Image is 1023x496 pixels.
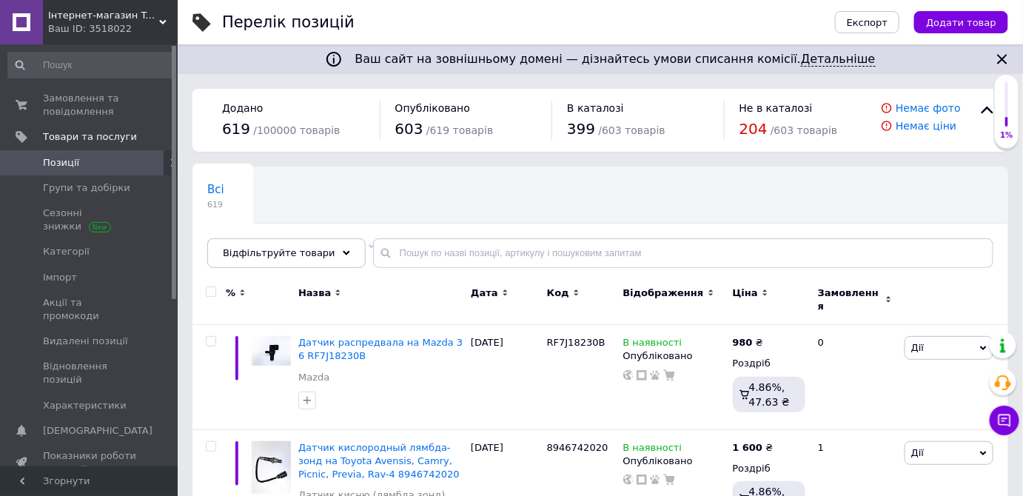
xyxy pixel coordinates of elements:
[43,360,137,386] span: Відновлення позицій
[623,442,682,458] span: В наявності
[733,462,805,475] div: Роздріб
[395,102,471,114] span: Опубліковано
[43,245,90,258] span: Категорії
[914,11,1008,33] button: Додати товар
[547,337,606,348] span: RF7J18230B
[48,9,159,22] span: Інтернет-магазин TaimAvto
[926,17,996,28] span: Додати товар
[818,286,882,313] span: Замовлення
[207,183,224,196] span: Всі
[43,271,77,284] span: Імпорт
[43,207,137,233] span: Сезонні знижки
[355,52,875,67] span: Ваш сайт на зовнішньому домені — дізнайтесь умови списання комісії.
[298,442,460,480] a: Датчик кислородный лямбда-зонд на Toyota Avensis, Camry, Picnic, Previa, Rav-4 8946742020
[809,325,901,430] div: 0
[48,22,178,36] div: Ваш ID: 3518022
[192,224,390,280] div: Не відображаються в каталозі ProSale
[623,349,725,363] div: Опубліковано
[43,92,137,118] span: Замовлення та повідомлення
[896,120,956,132] a: Немає ціни
[222,102,263,114] span: Додано
[733,336,763,349] div: ₴
[298,337,463,361] a: Датчик распредвала на Mazda 3 6 RF7J18230B
[373,238,993,268] input: Пошук по назві позиції, артикулу і пошуковим запитам
[547,286,569,300] span: Код
[993,50,1011,68] svg: Закрити
[733,442,763,453] b: 1 600
[43,335,128,348] span: Видалені позиції
[223,247,335,258] span: Відфільтруйте товари
[733,337,753,348] b: 980
[911,342,924,353] span: Дії
[598,124,665,136] span: / 603 товарів
[43,296,137,323] span: Акції та промокоди
[252,441,291,494] img: Датчик кислородный лямбда-зонд на Toyota Avensis, Camry, Picnic, Previa, Rav-4 8946742020
[43,156,79,170] span: Позиції
[623,337,682,352] span: В наявності
[739,120,768,138] span: 204
[623,286,704,300] span: Відображення
[207,199,224,210] span: 619
[995,130,1019,141] div: 1%
[298,371,329,384] a: Mazda
[847,17,888,28] span: Експорт
[567,120,595,138] span: 399
[43,424,152,438] span: [DEMOGRAPHIC_DATA]
[226,286,235,300] span: %
[252,336,291,366] img: Датчик распредвала на Mazda 3 6 RF7J18230B
[801,52,876,67] a: Детальніше
[43,130,137,144] span: Товари та послуги
[733,441,774,455] div: ₴
[43,399,127,412] span: Характеристики
[835,11,900,33] button: Експорт
[896,102,961,114] a: Немає фото
[467,325,543,430] div: [DATE]
[43,449,137,476] span: Показники роботи компанії
[567,102,624,114] span: В каталозі
[298,286,331,300] span: Назва
[253,124,340,136] span: / 100000 товарів
[771,124,837,136] span: / 603 товарів
[733,357,805,370] div: Роздріб
[623,455,725,468] div: Опубліковано
[222,120,250,138] span: 619
[207,239,360,252] span: Не відображаються в ка...
[749,381,790,408] span: 4.86%, 47.63 ₴
[222,15,355,30] div: Перелік позицій
[395,120,423,138] span: 603
[7,52,175,78] input: Пошук
[739,102,813,114] span: Не в каталозі
[547,442,608,453] span: 8946742020
[733,286,758,300] span: Ціна
[43,181,130,195] span: Групи та добірки
[990,406,1019,435] button: Чат з покупцем
[471,286,498,300] span: Дата
[426,124,493,136] span: / 619 товарів
[911,447,924,458] span: Дії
